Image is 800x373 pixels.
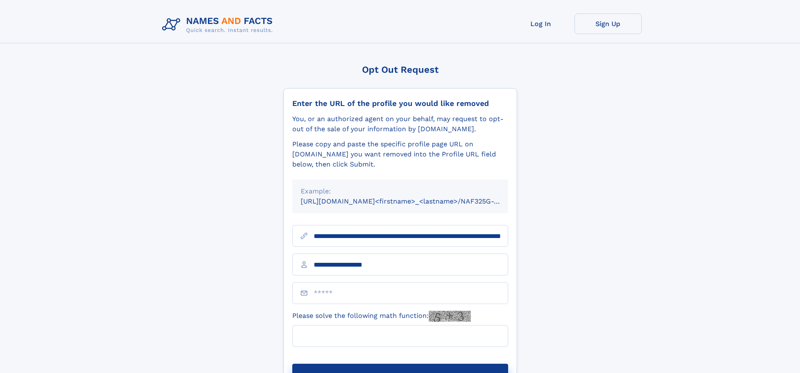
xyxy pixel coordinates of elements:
[159,13,280,36] img: Logo Names and Facts
[292,311,471,322] label: Please solve the following math function:
[301,186,500,196] div: Example:
[292,99,508,108] div: Enter the URL of the profile you would like removed
[292,114,508,134] div: You, or an authorized agent on your behalf, may request to opt-out of the sale of your informatio...
[507,13,574,34] a: Log In
[574,13,642,34] a: Sign Up
[283,64,517,75] div: Opt Out Request
[292,139,508,169] div: Please copy and paste the specific profile page URL on [DOMAIN_NAME] you want removed into the Pr...
[301,197,524,205] small: [URL][DOMAIN_NAME]<firstname>_<lastname>/NAF325G-xxxxxxxx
